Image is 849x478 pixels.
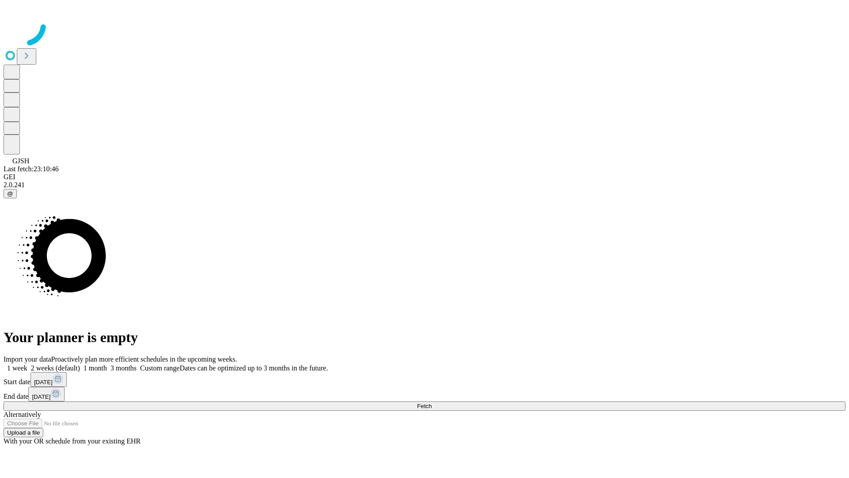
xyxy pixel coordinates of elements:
[417,403,432,409] span: Fetch
[7,364,27,372] span: 1 week
[4,173,845,181] div: GEI
[4,411,41,418] span: Alternatively
[4,372,845,387] div: Start date
[4,401,845,411] button: Fetch
[31,372,67,387] button: [DATE]
[12,157,29,165] span: GJSH
[4,428,43,437] button: Upload a file
[4,329,845,346] h1: Your planner is empty
[4,387,845,401] div: End date
[7,190,13,197] span: @
[84,364,107,372] span: 1 month
[32,393,50,400] span: [DATE]
[31,364,80,372] span: 2 weeks (default)
[51,355,237,363] span: Proactively plan more efficient schedules in the upcoming weeks.
[4,165,59,173] span: Last fetch: 23:10:46
[4,181,845,189] div: 2.0.241
[34,379,53,385] span: [DATE]
[180,364,328,372] span: Dates can be optimized up to 3 months in the future.
[4,437,141,445] span: With your OR schedule from your existing EHR
[111,364,137,372] span: 3 months
[140,364,180,372] span: Custom range
[28,387,65,401] button: [DATE]
[4,355,51,363] span: Import your data
[4,189,17,198] button: @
